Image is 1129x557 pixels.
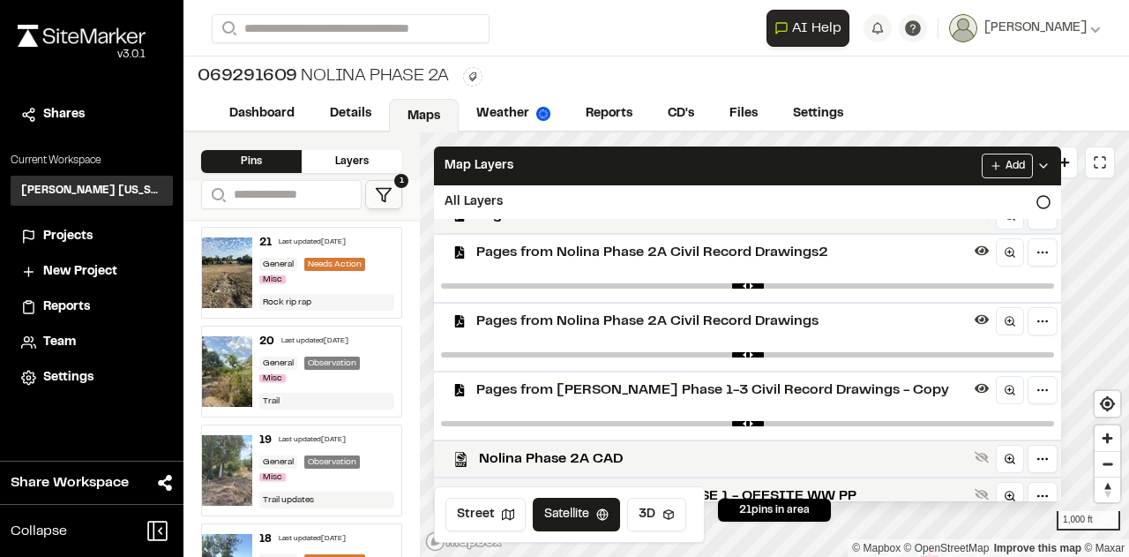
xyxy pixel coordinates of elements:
a: Reports [568,97,650,131]
button: Street [445,498,526,531]
img: file [202,237,252,308]
span: [PERSON_NAME] [984,19,1087,38]
span: Reset bearing to north [1095,478,1120,502]
div: 18 [259,531,272,547]
span: Add [1006,158,1025,174]
a: New Project [21,262,162,282]
a: Team [21,333,162,352]
span: Zoom out [1095,452,1120,477]
div: Rock rip rap [259,294,395,311]
span: Pages from Nolina Phase 2A Civil Record Drawings [476,311,968,332]
button: Hide layer [971,240,992,261]
a: Map feedback [994,542,1081,554]
div: Needs Action [304,258,365,271]
img: precipai.png [536,107,550,121]
a: Projects [21,227,162,246]
img: kmz_black_icon64.png [453,452,468,467]
div: Last updated [DATE] [281,336,348,347]
div: All Layers [434,185,1061,219]
a: Maxar [1084,542,1125,554]
span: Collapse [11,521,67,542]
span: Map Layers [445,156,513,176]
span: [DATE] - HEIRLOOM TRACT PHASE 1 - OFFSITE WW PP [476,485,968,507]
span: Pages from Nolina Phase 2A Civil Record Drawings2 [476,242,968,263]
span: 21 pins in area [739,502,810,518]
span: Shares [43,105,85,124]
img: rebrand.png [18,25,146,47]
span: Projects [43,227,93,246]
button: Find my location [1095,391,1120,417]
div: Observation [304,455,360,469]
button: Show layer [971,447,992,468]
h3: [PERSON_NAME] [US_STATE] [21,183,162,199]
div: Trail [259,393,395,410]
div: 20 [259,334,274,350]
img: User [949,14,977,42]
span: Misc [259,473,286,481]
span: Misc [259,275,286,283]
a: Maps [389,99,459,132]
a: OpenStreetMap [904,542,990,554]
a: Reports [21,297,162,317]
div: Pins [201,150,302,173]
div: Layers [302,150,402,173]
a: Zoom to layer [996,307,1024,335]
a: Settings [21,368,162,388]
a: Mapbox [852,542,901,554]
p: Current Workspace [11,153,173,169]
button: Hide layer [971,309,992,330]
a: Zoom to layer [996,445,1024,473]
button: 1 [365,180,402,209]
div: Last updated [DATE] [279,534,346,545]
span: Share Workspace [11,472,129,493]
button: Satellite [533,498,620,531]
div: Last updated [DATE] [279,237,346,248]
span: Reports [43,297,90,317]
button: Zoom in [1095,425,1120,451]
button: 3D [627,498,686,531]
div: Open AI Assistant [766,10,856,47]
div: Last updated [DATE] [279,435,346,446]
div: 1,000 ft [1057,511,1120,531]
button: Search [201,180,233,209]
a: CD's [650,97,712,131]
div: Nolina Phase 2A [198,64,449,90]
button: Search [212,14,243,43]
button: Hide layer [971,378,992,399]
a: Zoom to layer [996,482,1024,510]
button: Zoom out [1095,451,1120,477]
a: Zoom to layer [996,376,1024,404]
img: file [202,336,252,407]
span: Nolina Phase 2A CAD [479,448,968,470]
span: Misc [259,374,286,382]
a: Mapbox logo [425,531,503,552]
button: Show layer [971,484,992,505]
img: file [202,435,252,506]
a: Files [712,97,775,131]
div: General [259,258,297,271]
button: [PERSON_NAME] [949,14,1101,42]
div: General [259,357,297,370]
a: Dashboard [212,97,312,131]
span: Settings [43,368,93,388]
div: Oh geez...please don't... [18,47,146,63]
button: Open AI Assistant [766,10,849,47]
span: 069291609 [198,64,297,90]
a: Weather [459,97,568,131]
a: Shares [21,105,162,124]
button: Reset bearing to north [1095,477,1120,502]
div: 21 [259,235,272,251]
span: AI Help [792,18,841,39]
div: Trail updates [259,492,395,508]
button: Edit Tags [463,67,482,87]
span: Team [43,333,76,352]
a: Details [312,97,389,131]
div: General [259,455,297,469]
span: New Project [43,262,117,282]
div: Observation [304,357,360,370]
a: Settings [775,97,861,131]
button: Add [982,154,1033,178]
a: Zoom to layer [996,238,1024,267]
